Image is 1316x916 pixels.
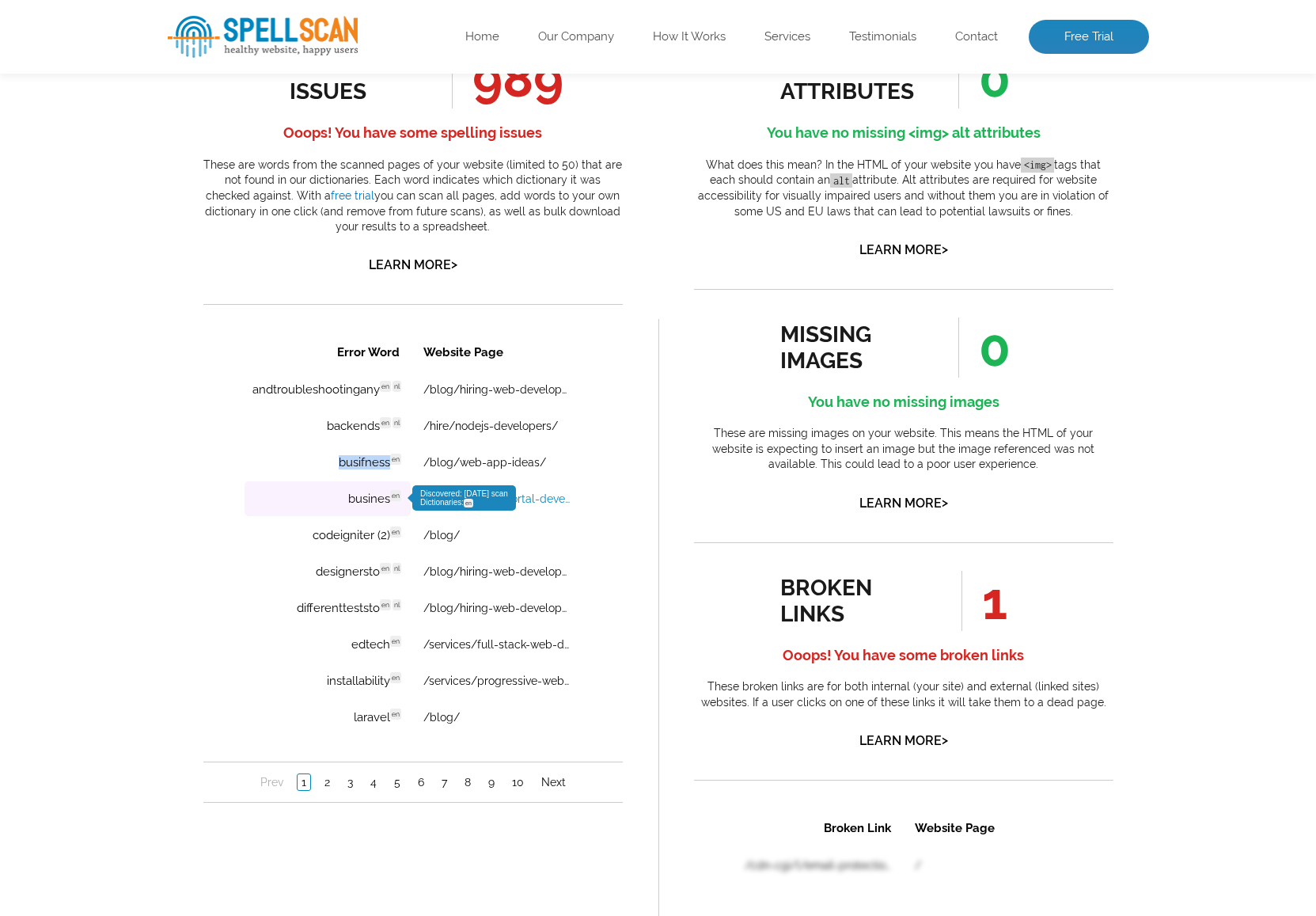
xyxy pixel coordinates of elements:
[41,222,207,257] td: designersto
[451,253,457,276] span: >
[859,733,948,748] a: Learn More>
[452,48,563,108] span: 989
[44,624,377,660] td: Block Editor Authorization Bypass
[189,230,198,241] span: nl
[163,442,177,458] a: 4
[41,2,207,38] th: Error Word
[41,295,207,329] td: edtech
[257,442,271,458] a: 8
[44,458,377,494] td: SQL Injection via WP_Meta_Query
[202,227,216,245] a: 1
[217,157,305,174] span: Discovered: [DATE] scan Dictionaries:
[176,85,188,96] span: en
[189,85,198,96] span: nl
[44,192,377,228] td: jQuery Prototype Pollution
[694,426,1113,473] p: These are missing images on your website. This means the HTML of your website is expecting to ins...
[281,442,295,458] a: 9
[189,48,198,59] span: nl
[176,267,188,278] span: en
[187,442,201,458] a: 5
[44,814,377,865] td: Authenticated (Contributor+) Stored Cross-Site Scripting via Template Part Block
[369,257,457,272] a: Learn More>
[220,378,256,391] a: /blog/
[955,29,998,45] a: Contact
[44,2,377,38] th: Vulnerability
[44,420,377,456] td: Authenticated Stored Cross-Site Scripting
[189,267,198,278] span: nl
[44,78,377,114] td: SQL Injection via WP_Date_Query
[187,376,198,387] span: en
[41,258,207,293] td: differentteststo
[958,317,1011,378] span: 0
[305,442,324,458] a: 10
[653,29,726,45] a: How It Works
[117,442,131,458] a: 2
[41,149,207,184] td: busines
[187,303,198,314] span: en
[8,123,411,134] span: Want to view
[44,40,377,76] td: Remote Code Execution POP Chain
[187,158,198,169] span: en
[145,169,275,196] a: Get Free Trial
[2,2,208,38] th: Broken Link
[93,441,108,458] a: 1
[942,238,948,260] span: >
[187,194,198,205] span: en
[203,120,623,146] h4: Ooops! You have some spelling issues
[203,158,623,235] p: These are words from the scanned pages of your website (limited to 50) that are not found in our ...
[220,306,366,318] a: /services/full-stack-web-development/
[958,48,1011,108] span: 0
[694,158,1113,219] p: What does this mean? In the HTML of your website you have tags that each should contain an attrib...
[942,729,948,751] span: >
[44,662,377,698] td: Super Admin Multi-Site Installation Object Injection
[220,233,366,245] a: /blog/hiring-web-developer/
[220,269,366,282] a: /blog/hiring-web-developer/
[41,331,207,366] td: installability
[140,442,154,458] a: 3
[176,48,188,59] span: en
[538,29,614,45] a: Our Company
[210,442,225,458] a: 6
[44,116,377,152] td: Reflected Cross-Site Scripting via SQL Injection
[465,29,499,45] a: Home
[41,367,207,402] td: laravel
[44,154,377,190] td: Cross-Site Request Forgery via wp-trackback.php
[220,124,343,136] a: /blog/web-app-ideas/
[942,492,948,514] span: >
[44,382,377,418] td: Stored Cross-Site Scripting in Custom HTML Block
[220,87,355,100] a: /hire/nodejs-developers/
[220,196,256,209] a: /blog/
[44,776,377,812] td: Shortcode Execution in User Generated Content
[44,230,377,266] td: Dependency Confusion
[334,442,366,458] a: Next
[187,121,198,132] span: en
[44,700,377,736] td: Authenticated(Administrator+) PHP File Upload
[210,2,335,38] th: Website Page
[694,390,1113,415] h4: You have no missing images
[260,166,270,175] span: en
[44,548,377,584] td: Stored Cross-Site Scripting via wp-mail.php
[290,52,433,105] div: spelling issues
[168,16,358,58] img: spellScan
[41,185,207,220] td: codeigniter (2)
[220,342,366,355] a: /services/progressive-web-app-development/
[44,306,377,342] td: Authenticated (Author+) Stored Cross Site Scripting
[41,40,207,74] td: andtroubleshootingany
[220,51,366,63] a: /blog/hiring-web-developer/
[1021,158,1054,173] code: <img>
[780,52,923,105] div: missing alt attributes
[694,643,1113,668] h4: Ooops! You have some broken links
[41,76,207,111] td: backends
[44,496,377,546] td: Unauthenticated & Authenticated (Contributor+) Stored Cross-Site Scripting via Avatar Block
[859,496,948,511] a: Learn More>
[209,2,378,38] th: Website Page
[44,344,377,380] td: SQL Injection via WP_Query
[331,189,374,202] a: free trial
[41,112,207,147] td: busifness
[176,230,188,241] span: en
[780,321,923,374] div: missing images
[8,123,411,154] h3: All Results?
[187,340,198,351] span: en
[961,571,1007,631] span: 1
[830,173,852,188] code: alt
